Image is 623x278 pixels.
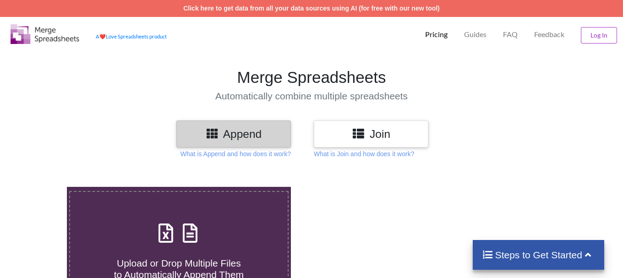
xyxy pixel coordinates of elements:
[96,33,167,39] a: AheartLove Spreadsheets product
[534,31,564,38] span: Feedback
[183,127,284,141] h3: Append
[321,127,421,141] h3: Join
[99,33,106,39] span: heart
[503,30,518,39] p: FAQ
[314,149,414,158] p: What is Join and how does it work?
[11,24,79,44] img: Logo.png
[180,149,291,158] p: What is Append and how does it work?
[581,27,617,44] button: Log In
[464,30,486,39] p: Guides
[425,30,448,39] p: Pricing
[482,249,595,261] h4: Steps to Get Started
[183,5,440,12] a: Click here to get data from all your data sources using AI (for free with our new tool)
